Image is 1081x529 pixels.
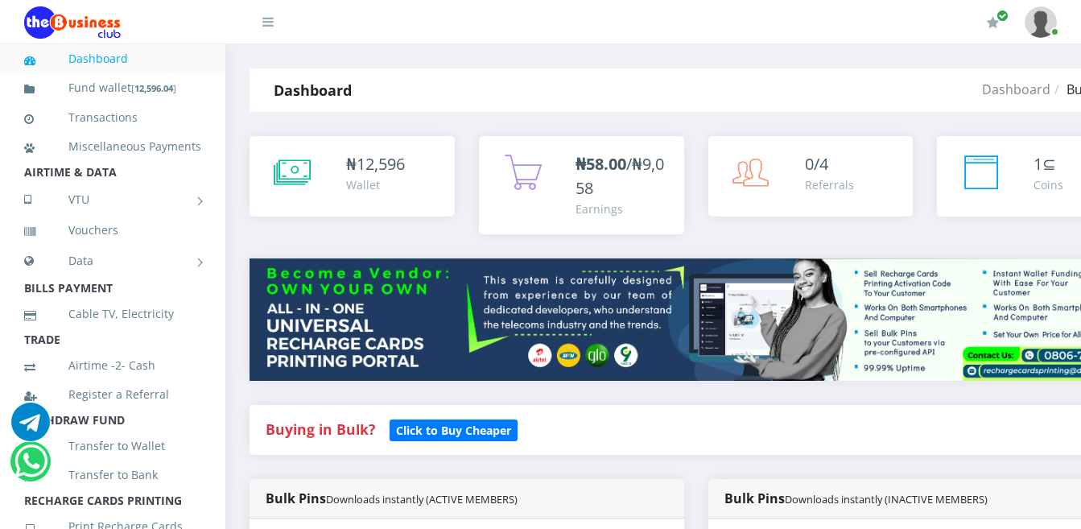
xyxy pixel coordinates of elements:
[24,6,121,39] img: Logo
[982,81,1050,98] a: Dashboard
[24,40,201,77] a: Dashboard
[24,212,201,249] a: Vouchers
[805,176,854,193] div: Referrals
[576,153,626,175] b: ₦58.00
[576,153,664,199] span: /₦9,058
[987,16,999,29] i: Renew/Upgrade Subscription
[326,492,518,506] small: Downloads instantly (ACTIVE MEMBERS)
[479,136,684,234] a: ₦58.00/₦9,058 Earnings
[805,153,828,175] span: 0/4
[1034,152,1063,176] div: ⊆
[24,69,201,107] a: Fund wallet[12,596.04]
[708,136,914,217] a: 0/4 Referrals
[390,419,518,439] a: Click to Buy Cheaper
[24,128,201,165] a: Miscellaneous Payments
[785,492,988,506] small: Downloads instantly (INACTIVE MEMBERS)
[396,423,511,438] b: Click to Buy Cheaper
[11,415,50,441] a: Chat for support
[134,82,173,94] b: 12,596.04
[24,180,201,220] a: VTU
[1025,6,1057,38] img: User
[266,490,518,507] strong: Bulk Pins
[346,176,405,193] div: Wallet
[576,200,668,217] div: Earnings
[250,136,455,217] a: ₦12,596 Wallet
[24,347,201,384] a: Airtime -2- Cash
[357,153,405,175] span: 12,596
[274,81,352,100] strong: Dashboard
[14,454,47,481] a: Chat for support
[24,99,201,136] a: Transactions
[266,419,375,439] strong: Buying in Bulk?
[1034,176,1063,193] div: Coins
[24,295,201,333] a: Cable TV, Electricity
[1034,153,1042,175] span: 1
[131,82,176,94] small: [ ]
[724,490,988,507] strong: Bulk Pins
[24,241,201,281] a: Data
[346,152,405,176] div: ₦
[24,376,201,413] a: Register a Referral
[996,10,1009,22] span: Renew/Upgrade Subscription
[24,457,201,494] a: Transfer to Bank
[24,428,201,465] a: Transfer to Wallet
